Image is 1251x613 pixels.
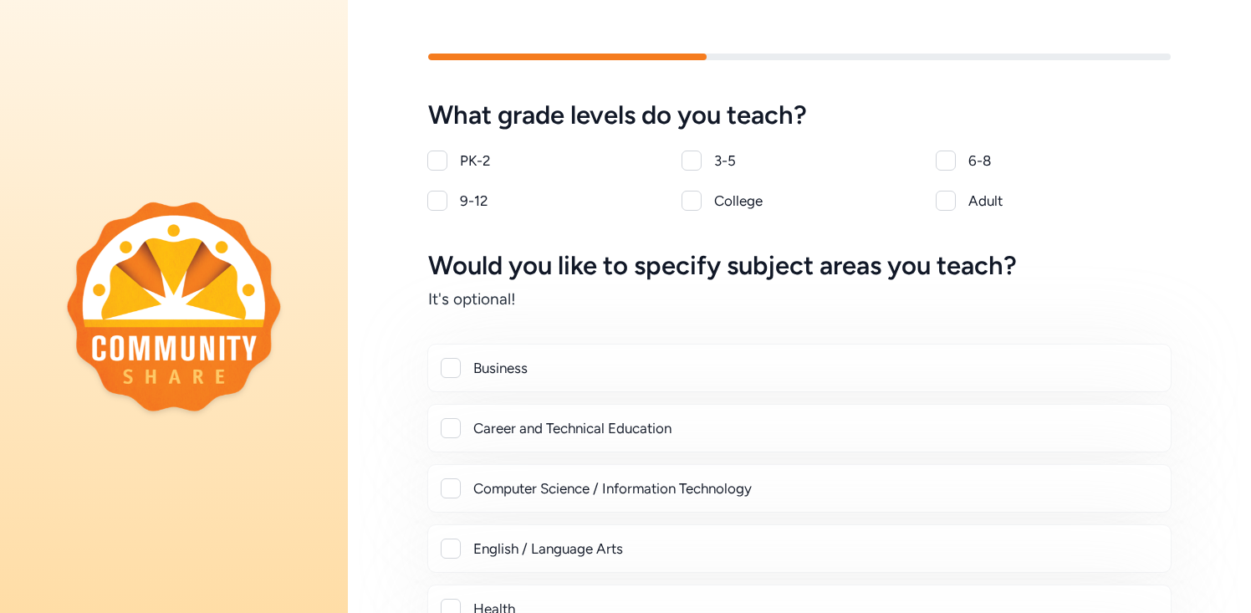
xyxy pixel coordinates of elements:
div: 3-5 [714,151,917,171]
div: Business [473,358,1157,378]
h5: Would you like to specify subject areas you teach? [428,251,1171,281]
h5: What grade levels do you teach? [428,100,1171,130]
div: Adult [968,191,1171,211]
div: English / Language Arts [473,539,1157,559]
img: logo [67,202,281,411]
div: PK-2 [460,151,662,171]
div: College [714,191,917,211]
div: 9-12 [460,191,662,211]
div: Computer Science / Information Technology [473,478,1157,498]
div: Career and Technical Education [473,418,1157,438]
h6: It's optional! [428,288,1171,311]
div: 6-8 [968,151,1171,171]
